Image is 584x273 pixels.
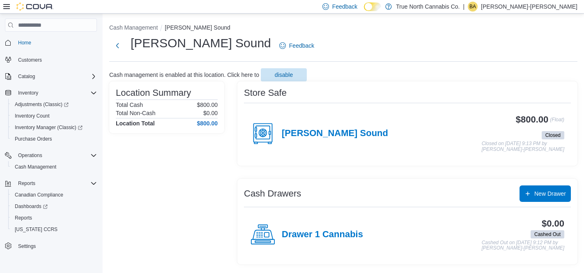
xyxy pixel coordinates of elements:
[11,111,97,121] span: Inventory Count
[15,164,56,170] span: Cash Management
[481,2,577,12] p: [PERSON_NAME]-[PERSON_NAME]
[11,111,53,121] a: Inventory Count
[18,90,38,96] span: Inventory
[2,150,100,161] button: Operations
[531,230,564,238] span: Cashed Out
[18,73,35,80] span: Catalog
[11,134,97,144] span: Purchase Orders
[275,71,293,79] span: disable
[11,201,51,211] a: Dashboards
[15,136,52,142] span: Purchase Orders
[2,53,100,65] button: Customers
[332,2,357,11] span: Feedback
[8,122,100,133] a: Inventory Manager (Classic)
[8,133,100,145] button: Purchase Orders
[116,110,156,116] h6: Total Non-Cash
[282,128,388,139] h4: [PERSON_NAME] Sound
[15,241,39,251] a: Settings
[261,68,307,81] button: disable
[2,240,100,252] button: Settings
[165,24,230,31] button: [PERSON_NAME] Sound
[289,42,314,50] span: Feedback
[8,110,100,122] button: Inventory Count
[15,178,97,188] span: Reports
[8,201,100,212] a: Dashboards
[18,243,36,250] span: Settings
[15,113,50,119] span: Inventory Count
[15,101,69,108] span: Adjustments (Classic)
[15,88,97,98] span: Inventory
[364,2,381,11] input: Dark Mode
[468,2,478,12] div: Brey-Anna Boddy
[109,72,259,78] p: Cash management is enabled at this location. Click here to
[11,162,60,172] a: Cash Management
[15,192,63,198] span: Canadian Compliance
[18,39,31,46] span: Home
[18,57,42,63] span: Customers
[11,99,97,109] span: Adjustments (Classic)
[11,99,72,109] a: Adjustments (Classic)
[15,72,38,81] button: Catalog
[282,229,363,240] h4: Drawer 1 Cannabis
[364,11,364,12] span: Dark Mode
[16,2,53,11] img: Cova
[8,224,100,235] button: [US_STATE] CCRS
[482,240,564,251] p: Cashed Out on [DATE] 9:12 PM by [PERSON_NAME]-[PERSON_NAME]
[550,115,564,130] p: (Float)
[15,55,45,65] a: Customers
[396,2,460,12] p: True North Cannabis Co.
[8,161,100,173] button: Cash Management
[542,219,564,229] h3: $0.00
[534,231,561,238] span: Cashed Out
[11,190,67,200] a: Canadian Compliance
[203,110,218,116] p: $0.00
[244,88,287,98] h3: Store Safe
[2,71,100,82] button: Catalog
[276,37,317,54] a: Feedback
[244,189,301,199] h3: Cash Drawers
[534,190,566,198] span: New Drawer
[11,224,61,234] a: [US_STATE] CCRS
[109,24,158,31] button: Cash Management
[2,87,100,99] button: Inventory
[109,37,126,54] button: Next
[15,215,32,221] span: Reports
[463,2,464,12] p: |
[15,38,34,48] a: Home
[11,201,97,211] span: Dashboards
[197,102,218,108] p: $800.00
[542,131,564,139] span: Closed
[11,123,97,132] span: Inventory Manager (Classic)
[545,132,561,139] span: Closed
[18,180,35,187] span: Reports
[8,189,100,201] button: Canadian Compliance
[15,37,97,48] span: Home
[15,226,57,233] span: [US_STATE] CCRS
[15,178,39,188] button: Reports
[516,115,548,125] h3: $800.00
[116,120,155,127] h4: Location Total
[469,2,476,12] span: BA
[197,120,218,127] h4: $800.00
[15,241,97,251] span: Settings
[11,134,55,144] a: Purchase Orders
[2,178,100,189] button: Reports
[15,88,41,98] button: Inventory
[109,23,577,33] nav: An example of EuiBreadcrumbs
[18,152,42,159] span: Operations
[482,141,564,152] p: Closed on [DATE] 9:13 PM by [PERSON_NAME]-[PERSON_NAME]
[520,185,571,202] button: New Drawer
[15,203,48,210] span: Dashboards
[15,150,97,160] span: Operations
[11,190,97,200] span: Canadian Compliance
[131,35,271,51] h1: [PERSON_NAME] Sound
[11,224,97,234] span: Washington CCRS
[11,123,86,132] a: Inventory Manager (Classic)
[15,150,46,160] button: Operations
[15,72,97,81] span: Catalog
[2,37,100,49] button: Home
[11,213,35,223] a: Reports
[116,102,143,108] h6: Total Cash
[8,99,100,110] a: Adjustments (Classic)
[15,124,83,131] span: Inventory Manager (Classic)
